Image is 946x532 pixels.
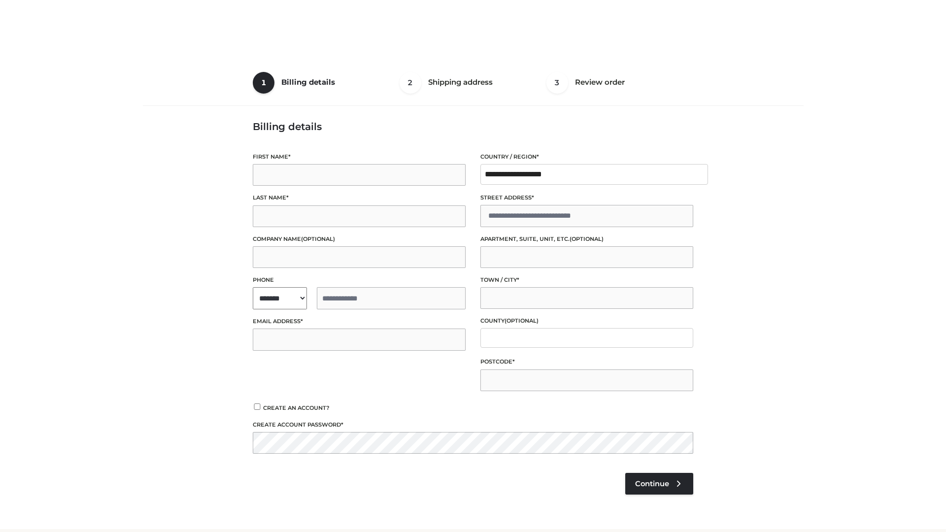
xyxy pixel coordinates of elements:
label: Email address [253,317,466,326]
label: Street address [480,193,693,202]
span: Review order [575,77,625,87]
h3: Billing details [253,121,693,133]
span: Billing details [281,77,335,87]
span: 3 [546,72,568,94]
span: Shipping address [428,77,493,87]
span: (optional) [301,235,335,242]
input: Create an account? [253,403,262,410]
span: 1 [253,72,274,94]
label: Company name [253,234,466,244]
a: Continue [625,473,693,495]
label: County [480,316,693,326]
span: Create an account? [263,404,330,411]
span: Continue [635,479,669,488]
span: (optional) [505,317,539,324]
span: 2 [400,72,421,94]
label: Last name [253,193,466,202]
label: First name [253,152,466,162]
label: Create account password [253,420,693,430]
label: Apartment, suite, unit, etc. [480,234,693,244]
label: Country / Region [480,152,693,162]
span: (optional) [570,235,604,242]
label: Town / City [480,275,693,285]
label: Postcode [480,357,693,366]
label: Phone [253,275,466,285]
